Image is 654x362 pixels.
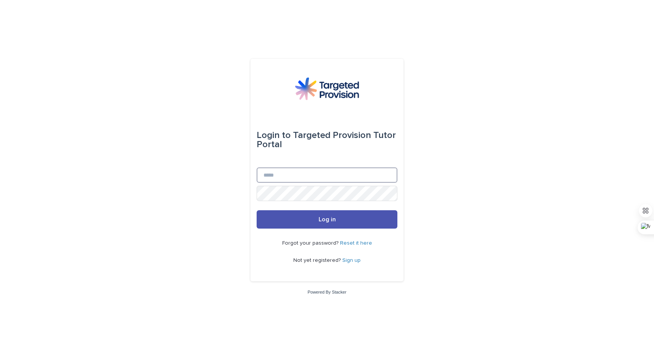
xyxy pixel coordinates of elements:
img: M5nRWzHhSzIhMunXDL62 [295,77,359,100]
span: Forgot your password? [282,240,340,246]
a: Reset it here [340,240,372,246]
span: Login to [257,131,291,140]
span: Not yet registered? [293,258,342,263]
button: Log in [257,210,397,229]
span: Log in [319,216,336,222]
div: Targeted Provision Tutor Portal [257,125,397,155]
a: Sign up [342,258,361,263]
a: Powered By Stacker [307,290,346,294]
